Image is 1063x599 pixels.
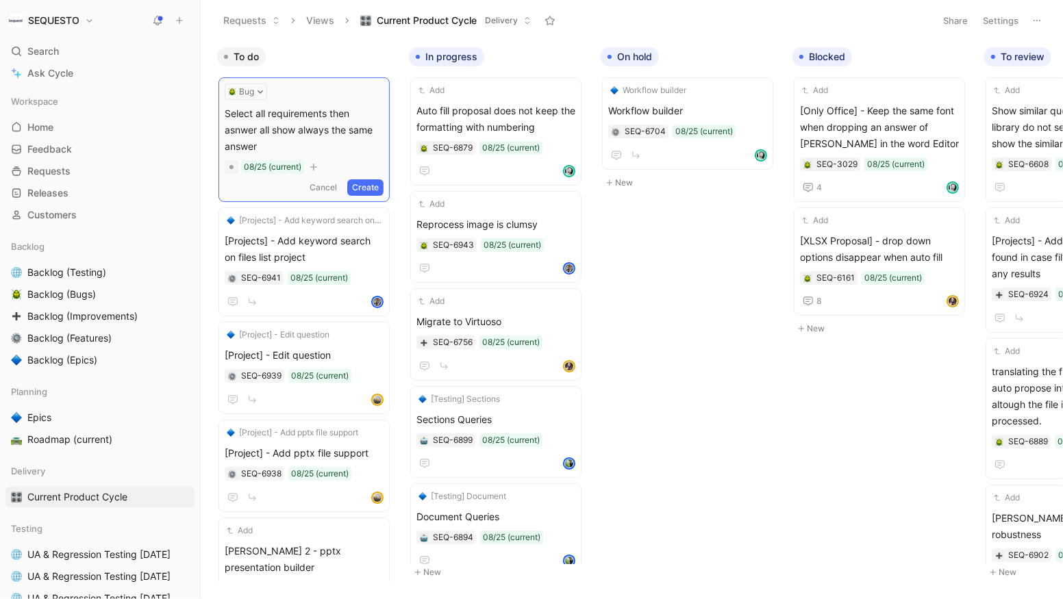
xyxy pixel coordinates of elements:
button: 4 [800,179,825,196]
button: ⚙️ [227,273,237,283]
img: 🤖 [420,534,428,542]
button: ➕ [419,337,429,347]
button: 🎛️ [8,489,25,505]
img: 🔷 [227,331,235,339]
img: ⚙️ [228,372,236,381]
button: 🔷[Testing] Document [416,489,508,503]
span: On hold [617,50,652,64]
div: 08/25 (current) [484,238,541,252]
span: UA & Regression Testing [DATE] [27,548,171,561]
div: SEQ-6943 [433,238,474,252]
button: 🪲 [995,437,1004,446]
button: New [792,320,973,337]
img: avatar [564,166,574,176]
span: [Project] - Add pptx file support [225,445,384,461]
button: Create [347,179,384,196]
a: ⚙️Backlog (Features) [5,328,195,348]
button: ➕ [995,550,1004,560]
button: 🔷[Project] - Edit question [225,328,332,342]
img: 🪲 [228,88,236,96]
div: SEQ-6941 [241,271,281,285]
img: 🛣️ [11,434,22,445]
img: avatar [564,361,574,371]
span: [Project] - Edit question [239,328,329,342]
img: ⚙️ [11,333,22,344]
div: SEQ-6756 [433,335,473,349]
img: 🪲 [420,144,428,153]
span: Select all requirements then asnwer all show always the same answer [225,105,384,155]
span: Workflow builder [608,103,767,119]
div: Delivery🎛️Current Product Cycle [5,461,195,507]
button: 🪲 [995,160,1004,169]
button: 🪲 [8,286,25,303]
button: 🔷Workflow builder [608,84,688,97]
span: [Only Office] - Keep the same font when dropping an answer of [PERSON_NAME] in the word Editor [800,103,959,152]
img: 🔷 [418,492,427,500]
img: ⚙️ [612,128,620,136]
img: 🪲 [420,242,428,250]
img: 🔷 [11,412,22,423]
div: 08/25 (current) [867,157,925,171]
span: Workflow builder [623,84,686,97]
button: Add [800,84,830,97]
a: 🌐UA & Regression Testing [DATE] [5,566,195,587]
span: [Testing] Sections [431,392,500,406]
h1: SEQUESTO [28,14,79,27]
div: 08/25 (current) [291,369,349,383]
div: Search [5,41,195,62]
span: Customers [27,208,77,222]
span: Search [27,43,59,60]
img: avatar [564,264,574,273]
img: 🌐 [11,549,22,560]
a: 🔷[Testing] DocumentDocument Queries08/25 (current)avatar [410,483,581,575]
a: Add[XLSX Proposal] - drop down options disappear when auto fill08/25 (current)8avatar [794,207,965,316]
div: SEQ-6879 [433,141,473,155]
a: 🎛️Current Product Cycle [5,487,195,507]
span: 8 [816,297,822,305]
div: BlockedNew [787,41,979,344]
img: ➕ [11,311,22,322]
span: Roadmap (current) [27,433,112,446]
img: 🤖 [420,437,428,445]
div: ⚙️ [227,469,237,479]
span: [Testing] Document [431,489,506,503]
a: 🔷[Testing] SectionsSections Queries08/25 (current)avatar [410,386,581,478]
button: Share [937,11,974,30]
span: Backlog (Testing) [27,266,106,279]
button: 🤖 [419,435,429,445]
button: 🔷 [8,409,25,426]
div: In progressNew [403,41,595,587]
div: Backlog [5,236,195,257]
div: 08/25 (current) [675,125,733,138]
div: Workspace [5,91,195,112]
img: SEQUESTO [9,14,23,27]
img: 🪲 [803,275,812,283]
button: 🛣️ [8,431,25,448]
button: Views [300,10,340,31]
button: ⚙️ [611,127,621,136]
img: 🔷 [227,216,235,225]
button: Add [416,294,447,308]
span: [PERSON_NAME] 2 - pptx presentation builder [225,543,384,576]
img: 🎛️ [360,15,371,26]
button: Cancel [305,179,342,196]
div: 08/25 (current) [483,531,540,544]
button: 🌐 [8,568,25,585]
button: Add [992,214,1022,227]
img: ⚙️ [228,470,236,479]
button: 🪲 [419,240,429,250]
img: 🪲 [995,438,1003,446]
span: Current Product Cycle [27,490,127,504]
button: ⚙️ [227,371,237,381]
button: 🌐 [8,546,25,563]
button: ➕ [995,290,1004,299]
button: Requests [217,10,286,31]
img: 🌐 [11,267,22,278]
span: Delivery [485,14,518,27]
div: 08/25 (current) [482,141,540,155]
a: 🔷Backlog (Epics) [5,350,195,370]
